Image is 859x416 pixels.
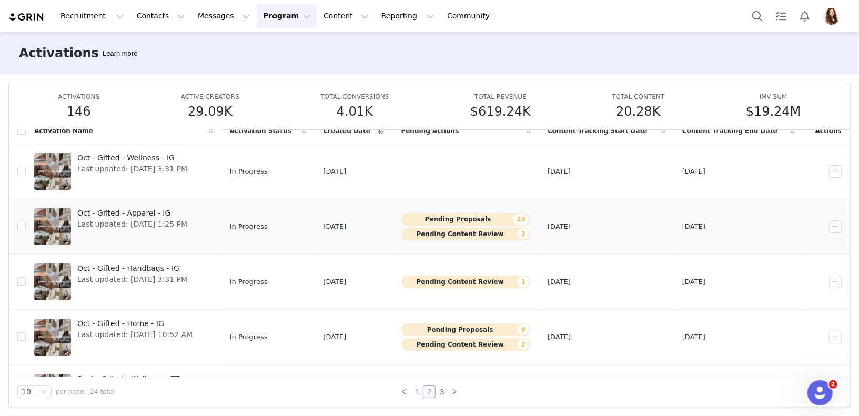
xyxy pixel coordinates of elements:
[616,102,660,121] h5: 20.28K
[401,276,531,288] button: Pending Content Review1
[77,153,187,164] span: Oct - Gifted - Wellness - IG
[548,221,571,232] span: [DATE]
[823,8,840,25] img: 3a81e7dd-2763-43cb-b835-f4e8b5551fbf.jpg
[548,126,648,136] span: Content Tracking Start Date
[682,126,777,136] span: Content Tracking End Date
[548,332,571,342] span: [DATE]
[548,277,571,287] span: [DATE]
[323,221,346,232] span: [DATE]
[188,102,232,121] h5: 29.09K
[34,150,213,192] a: Oct - Gifted - Wellness - IGLast updated: [DATE] 3:31 PM
[423,386,435,398] a: 2
[612,93,665,100] span: TOTAL CONTENT
[401,338,531,351] button: Pending Content Review2
[807,380,833,405] iframe: Intercom live chat
[77,219,187,230] span: Last updated: [DATE] 1:25 PM
[77,263,187,274] span: Oct - Gifted - Handbags - IG
[34,126,93,136] span: Activation Name
[100,48,139,59] div: Tooltip anchor
[34,371,213,413] a: Sept - Gifted - Wellness - TTLast updated: [DATE] 3:22 PM
[34,316,213,358] a: Oct - Gifted - Home - IGLast updated: [DATE] 10:52 AM
[323,126,370,136] span: Created Date
[181,93,239,100] span: ACTIVE CREATORS
[130,4,191,28] button: Contacts
[77,208,187,219] span: Oct - Gifted - Apparel - IG
[829,380,837,389] span: 2
[423,385,436,398] li: 2
[401,323,531,336] button: Pending Proposals9
[793,4,816,28] button: Notifications
[34,206,213,248] a: Oct - Gifted - Apparel - IGLast updated: [DATE] 1:25 PM
[474,93,527,100] span: TOTAL REVENUE
[77,164,187,175] span: Last updated: [DATE] 3:31 PM
[77,329,193,340] span: Last updated: [DATE] 10:52 AM
[682,277,705,287] span: [DATE]
[230,166,268,177] span: In Progress
[230,221,268,232] span: In Progress
[746,4,769,28] button: Search
[337,102,373,121] h5: 4.01K
[746,102,801,121] h5: $19.24M
[77,274,187,285] span: Last updated: [DATE] 3:31 PM
[58,93,99,100] span: ACTIVATIONS
[8,12,45,22] img: grin logo
[682,221,705,232] span: [DATE]
[770,4,793,28] a: Tasks
[451,389,458,395] i: icon: right
[230,277,268,287] span: In Progress
[19,44,99,63] h3: Activations
[760,93,787,100] span: IMV SUM
[375,4,440,28] button: Reporting
[257,4,317,28] button: Program
[398,385,410,398] li: Previous Page
[323,166,346,177] span: [DATE]
[470,102,531,121] h5: $619.24K
[323,332,346,342] span: [DATE]
[191,4,256,28] button: Messages
[401,389,407,395] i: icon: left
[56,387,115,397] span: per page | 24 total
[22,386,31,398] div: 10
[817,8,851,25] button: Profile
[230,126,291,136] span: Activation Status
[548,166,571,177] span: [DATE]
[230,332,268,342] span: In Progress
[54,4,130,28] button: Recruitment
[401,213,531,226] button: Pending Proposals23
[448,385,461,398] li: Next Page
[401,228,531,240] button: Pending Content Review2
[401,126,459,136] span: Pending Actions
[77,373,187,384] span: Sept - Gifted - Wellness - TT
[682,166,705,177] span: [DATE]
[320,93,389,100] span: TOTAL CONVERSIONS
[317,4,375,28] button: Content
[682,332,705,342] span: [DATE]
[67,102,91,121] h5: 146
[410,385,423,398] li: 1
[441,4,501,28] a: Community
[323,277,346,287] span: [DATE]
[34,261,213,303] a: Oct - Gifted - Handbags - IGLast updated: [DATE] 3:31 PM
[77,318,193,329] span: Oct - Gifted - Home - IG
[41,389,47,396] i: icon: down
[411,386,422,398] a: 1
[436,386,448,398] a: 3
[803,120,850,142] div: Actions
